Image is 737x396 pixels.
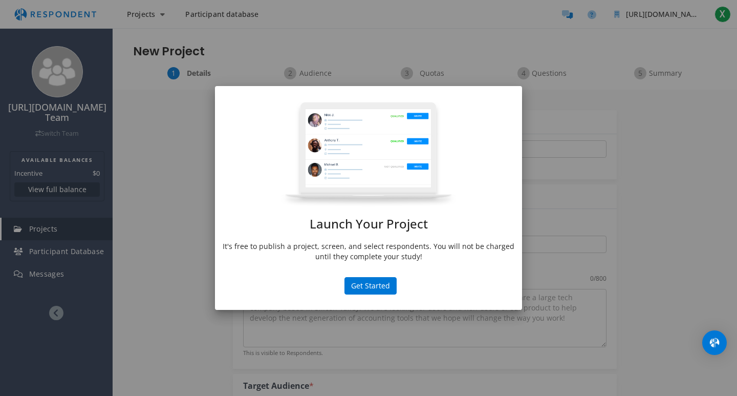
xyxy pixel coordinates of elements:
button: Get Started [344,277,397,295]
md-dialog: Launch Your ... [215,86,522,310]
h1: Launch Your Project [223,217,514,231]
div: Open Intercom Messenger [702,330,727,355]
img: project-modal.png [281,101,456,207]
p: It's free to publish a project, screen, and select respondents. You will not be charged until the... [223,241,514,262]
